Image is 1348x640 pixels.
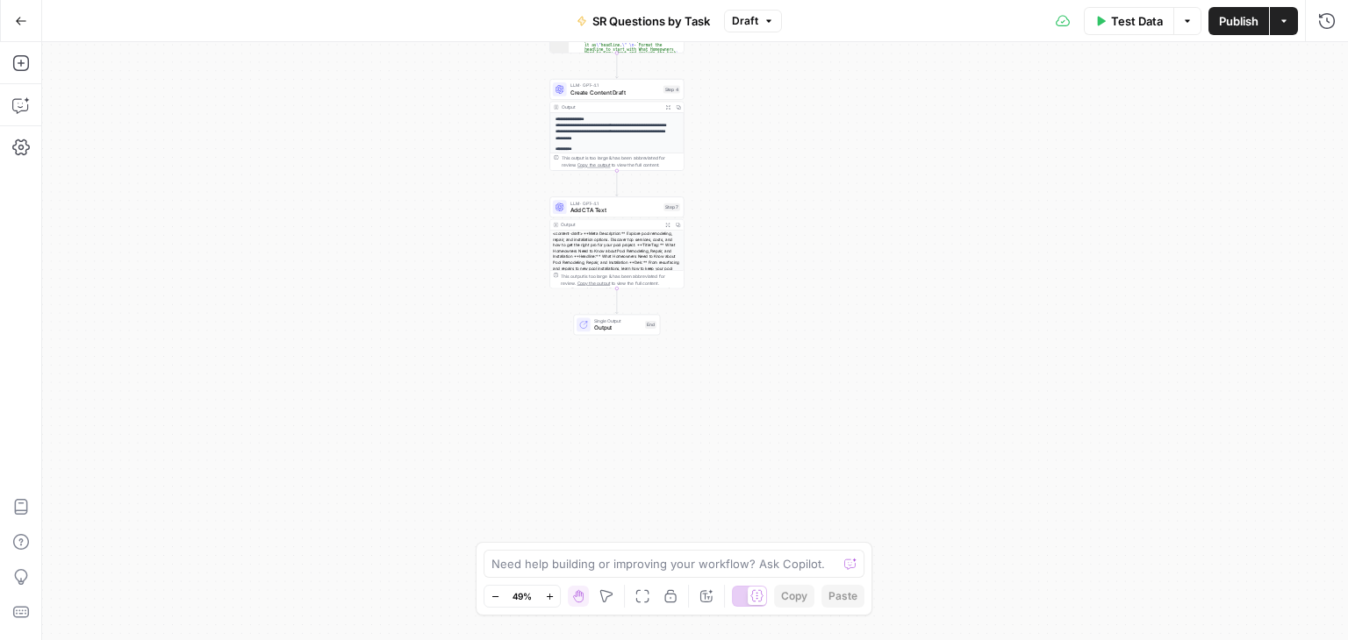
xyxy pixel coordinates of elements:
[594,317,642,324] span: Single Output
[828,588,857,604] span: Paste
[645,321,656,329] div: End
[732,13,758,29] span: Draft
[577,281,611,286] span: Copy the output
[1111,12,1163,30] span: Test Data
[549,196,684,288] div: LLM · GPT-4.1Add CTA TextStep 7Output<content-draft> **Meta Description:** Explore pool remodelin...
[562,154,680,168] div: This output is too large & has been abbreviated for review. to view the full content.
[615,53,618,78] g: Edge from step_5 to step_4
[1084,7,1173,35] button: Test Data
[615,171,618,196] g: Edge from step_4 to step_7
[781,588,807,604] span: Copy
[570,200,661,207] span: LLM · GPT-4.1
[594,324,642,332] span: Output
[562,221,661,228] div: Output
[577,162,611,167] span: Copy the output
[513,589,532,603] span: 49%
[550,34,569,65] div: 4
[663,203,680,211] div: Step 7
[821,585,864,608] button: Paste
[592,12,710,30] span: SR Questions by Task
[724,10,782,32] button: Draft
[549,315,684,336] div: Single OutputOutputEnd
[663,85,680,93] div: Step 4
[566,7,721,35] button: SR Questions by Task
[1208,7,1269,35] button: Publish
[570,88,660,96] span: Create Content Draft
[615,288,618,314] g: Edge from step_7 to end
[1219,12,1258,30] span: Publish
[562,273,680,287] div: This output is too large & has been abbreviated for review. to view the full content.
[562,103,661,110] div: Output
[774,585,814,608] button: Copy
[570,82,660,89] span: LLM · GPT-4.1
[570,206,661,215] span: Add CTA Text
